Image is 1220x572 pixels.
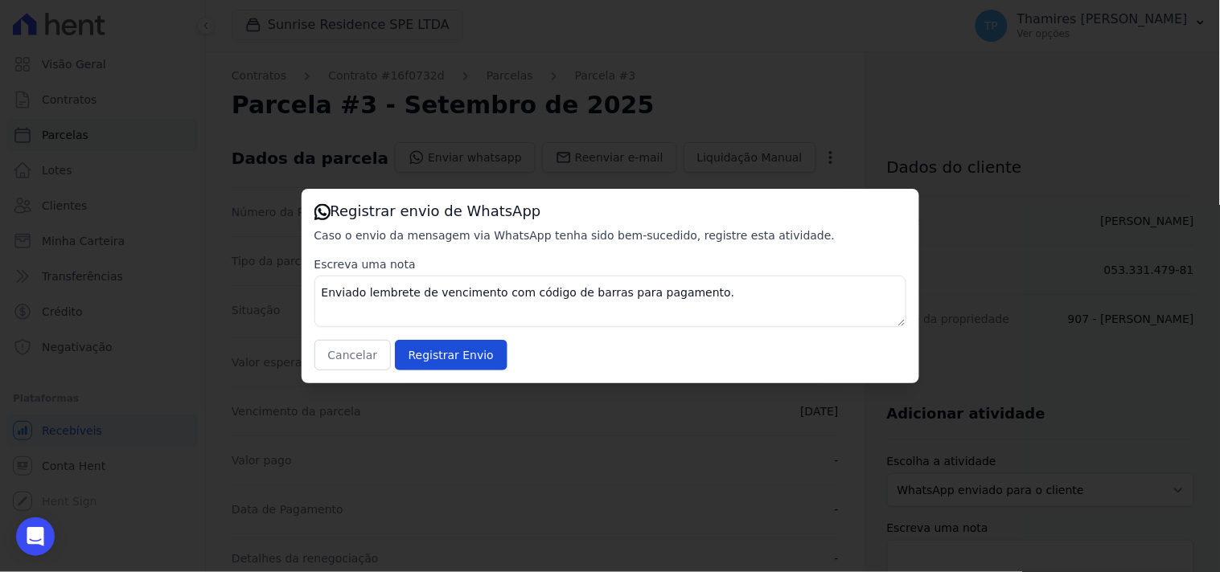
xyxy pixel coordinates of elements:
[16,517,55,556] div: Open Intercom Messenger
[314,256,906,272] label: Escreva uma nota
[314,227,906,243] p: Caso o envio da mensagem via WhatsApp tenha sido bem-sucedido, registre esta atividade.
[314,202,906,221] h3: Registrar envio de WhatsApp
[314,276,906,327] textarea: Enviado lembrete de vencimento com código de barras para pagamento.
[314,340,392,370] button: Cancelar
[395,340,507,370] input: Registrar Envio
